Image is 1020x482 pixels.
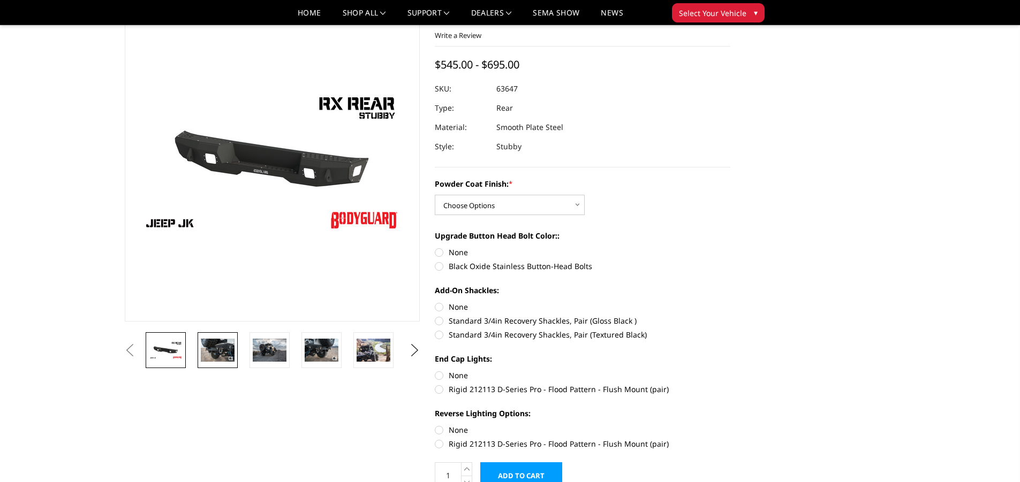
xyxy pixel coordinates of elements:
[533,9,579,25] a: SEMA Show
[435,30,481,40] a: Write a Review
[406,342,422,358] button: Next
[435,353,730,364] label: End Cap Lights:
[435,178,730,189] label: Powder Coat Finish:
[125,1,420,322] a: Jeep JK Stubby Rear Bumper
[435,137,488,156] dt: Style:
[435,79,488,98] dt: SKU:
[496,79,518,98] dd: 63647
[435,261,730,272] label: Black Oxide Stainless Button-Head Bolts
[435,57,519,72] span: $545.00 - $695.00
[435,285,730,296] label: Add-On Shackles:
[672,3,765,22] button: Select Your Vehicle
[343,9,386,25] a: shop all
[435,424,730,435] label: None
[471,9,512,25] a: Dealers
[435,98,488,118] dt: Type:
[754,7,758,18] span: ▾
[435,438,730,449] label: Rigid 212113 D-Series Pro - Flood Pattern - Flush Mount (pair)
[435,315,730,326] label: Standard 3/4in Recovery Shackles, Pair (Gloss Black )
[435,408,730,419] label: Reverse Lighting Options:
[435,301,730,312] label: None
[435,370,730,381] label: None
[496,118,563,137] dd: Smooth Plate Steel
[679,7,746,19] span: Select Your Vehicle
[435,118,488,137] dt: Material:
[149,341,183,359] img: Jeep JK Stubby Rear Bumper
[435,384,730,395] label: Rigid 212113 D-Series Pro - Flood Pattern - Flush Mount (pair)
[496,98,513,118] dd: Rear
[435,247,730,258] label: None
[357,339,390,361] img: Jeep JK Stubby Rear Bumper
[601,9,623,25] a: News
[201,339,235,361] img: Jeep JK Stubby Rear Bumper
[253,339,286,361] img: Jeep JK Stubby Rear Bumper
[496,137,522,156] dd: Stubby
[122,342,138,358] button: Previous
[435,230,730,241] label: Upgrade Button Head Bolt Color::
[435,329,730,340] label: Standard 3/4in Recovery Shackles, Pair (Textured Black)
[298,9,321,25] a: Home
[407,9,450,25] a: Support
[305,339,338,361] img: Jeep JK Stubby Rear Bumper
